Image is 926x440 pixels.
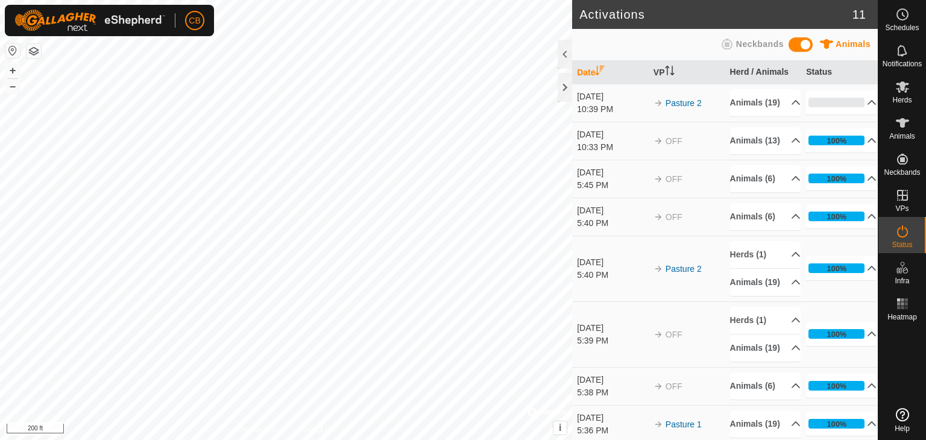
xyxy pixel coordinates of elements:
span: OFF [666,330,682,339]
a: Contact Us [298,424,333,435]
th: Herd / Animals [725,61,802,84]
div: 100% [808,136,865,145]
span: Heatmap [887,313,917,321]
div: 5:38 PM [577,386,647,399]
div: [DATE] [577,166,647,179]
div: 100% [827,211,846,222]
div: [DATE] [577,322,647,335]
p-accordion-header: Herds (1) [730,307,801,334]
img: arrow [654,136,663,146]
div: 100% [827,418,846,430]
div: 100% [808,329,865,339]
span: Status [892,241,912,248]
p-accordion-header: 100% [806,412,877,436]
span: OFF [666,382,682,391]
div: 5:40 PM [577,217,647,230]
a: Pasture 2 [666,98,702,108]
span: Animals [889,133,915,140]
th: Date [572,61,649,84]
th: VP [649,61,725,84]
div: 100% [808,263,865,273]
p-accordion-header: 100% [806,204,877,228]
img: arrow [654,330,663,339]
p-accordion-header: 100% [806,256,877,280]
span: 11 [852,5,866,24]
div: 100% [827,173,846,184]
p-accordion-header: 0% [806,90,877,115]
span: OFF [666,174,682,184]
button: Map Layers [27,44,41,58]
img: arrow [654,174,663,184]
img: arrow [654,382,663,391]
span: CB [189,14,200,27]
p-accordion-header: Animals (13) [730,127,801,154]
p-accordion-header: Animals (6) [730,165,801,192]
div: [DATE] [577,374,647,386]
div: [DATE] [577,90,647,103]
span: i [559,423,561,433]
span: VPs [895,205,909,212]
span: Herds [892,96,912,104]
img: arrow [654,420,663,429]
p-accordion-header: 100% [806,322,877,346]
div: 100% [827,263,846,274]
span: Schedules [885,24,919,31]
span: OFF [666,212,682,222]
p-accordion-header: 100% [806,374,877,398]
img: Gallagher Logo [14,10,165,31]
div: 5:39 PM [577,335,647,347]
a: Help [878,403,926,437]
p-accordion-header: Herds (1) [730,241,801,268]
p-accordion-header: Animals (6) [730,372,801,400]
span: OFF [666,136,682,146]
span: Notifications [883,60,922,68]
div: 5:36 PM [577,424,647,437]
div: [DATE] [577,128,647,141]
div: 5:40 PM [577,269,647,281]
h2: Activations [579,7,852,22]
img: arrow [654,212,663,222]
a: Pasture 1 [666,420,702,429]
a: Pasture 2 [666,264,702,274]
div: 100% [808,174,865,183]
img: arrow [654,98,663,108]
div: [DATE] [577,256,647,269]
div: 10:33 PM [577,141,647,154]
span: Infra [895,277,909,284]
div: 10:39 PM [577,103,647,116]
p-accordion-header: Animals (19) [730,89,801,116]
span: Help [895,425,910,432]
p-accordion-header: Animals (19) [730,269,801,296]
p-accordion-header: Animals (19) [730,335,801,362]
p-accordion-header: 100% [806,166,877,190]
span: Neckbands [884,169,920,176]
div: 100% [827,380,846,392]
p-accordion-header: Animals (19) [730,410,801,438]
div: 0% [808,98,865,107]
button: i [553,421,567,435]
th: Status [801,61,878,84]
span: Neckbands [736,39,784,49]
p-accordion-header: 100% [806,128,877,152]
div: 100% [808,419,865,429]
div: 100% [827,135,846,146]
img: arrow [654,264,663,274]
div: 100% [808,381,865,391]
span: Animals [836,39,871,49]
p-sorticon: Activate to sort [595,68,605,77]
p-sorticon: Activate to sort [665,68,675,77]
button: Reset Map [5,43,20,58]
div: 100% [827,328,846,340]
p-accordion-header: Animals (6) [730,203,801,230]
button: + [5,63,20,78]
div: 5:45 PM [577,179,647,192]
div: [DATE] [577,412,647,424]
div: 100% [808,212,865,221]
button: – [5,79,20,93]
div: [DATE] [577,204,647,217]
a: Privacy Policy [239,424,284,435]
